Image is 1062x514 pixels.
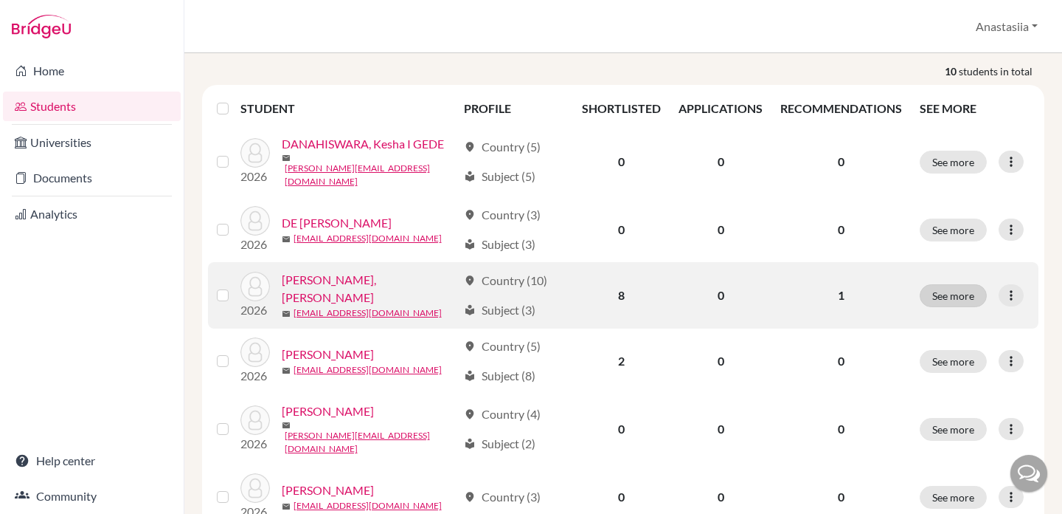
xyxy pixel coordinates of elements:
[464,438,476,450] span: local_library
[282,366,291,375] span: mail
[282,135,444,153] a: DANAHISWARA, Kesha I GEDE
[240,91,456,126] th: STUDENT
[573,126,670,197] td: 0
[464,367,535,385] div: Subject (8)
[240,236,270,253] p: 2026
[780,420,902,438] p: 0
[282,214,392,232] a: DE [PERSON_NAME]
[3,92,181,121] a: Students
[12,15,71,38] img: Bridge-U
[780,221,902,239] p: 0
[945,64,959,79] strong: 10
[294,363,442,377] a: [EMAIL_ADDRESS][DOMAIN_NAME]
[464,337,541,355] div: Country (5)
[464,370,476,382] span: local_library
[920,486,987,509] button: See more
[670,262,771,329] td: 0
[282,271,458,306] a: [PERSON_NAME], [PERSON_NAME]
[464,340,476,352] span: location_on
[780,488,902,506] p: 0
[240,473,270,503] img: PANGAU, ETHAN
[920,284,987,307] button: See more
[780,352,902,370] p: 0
[969,13,1044,41] button: Anastasiia
[464,141,476,153] span: location_on
[285,429,458,456] a: [PERSON_NAME][EMAIL_ADDRESS][DOMAIN_NAME]
[282,502,291,511] span: mail
[240,367,270,385] p: 2026
[464,171,476,182] span: local_library
[573,197,670,262] td: 0
[240,337,270,367] img: INDRAJI, RADITYA
[282,402,374,420] a: [PERSON_NAME]
[294,232,442,245] a: [EMAIL_ADDRESS][DOMAIN_NAME]
[464,206,541,224] div: Country (3)
[920,418,987,441] button: See more
[780,287,902,304] p: 1
[3,56,181,86] a: Home
[3,446,181,476] a: Help center
[240,272,270,301] img: GEMOETS, COOPER
[780,153,902,171] p: 0
[282,346,374,363] a: [PERSON_NAME]
[282,421,291,430] span: mail
[959,64,1044,79] span: students in total
[573,329,670,394] td: 2
[911,91,1038,126] th: SEE MORE
[464,209,476,221] span: location_on
[3,199,181,229] a: Analytics
[573,91,670,126] th: SHORTLISTED
[771,91,911,126] th: RECOMMENDATIONS
[670,394,771,465] td: 0
[464,488,541,506] div: Country (3)
[920,151,987,174] button: See more
[464,435,535,453] div: Subject (2)
[3,163,181,193] a: Documents
[670,197,771,262] td: 0
[464,408,476,420] span: location_on
[464,301,535,319] div: Subject (3)
[920,350,987,373] button: See more
[464,138,541,156] div: Country (5)
[240,301,270,319] p: 2026
[282,482,374,499] a: [PERSON_NAME]
[573,262,670,329] td: 8
[670,91,771,126] th: APPLICATIONS
[294,306,442,320] a: [EMAIL_ADDRESS][DOMAIN_NAME]
[464,272,547,289] div: Country (10)
[464,236,535,253] div: Subject (3)
[3,482,181,511] a: Community
[464,405,541,423] div: Country (4)
[670,126,771,197] td: 0
[464,239,476,250] span: local_library
[3,128,181,157] a: Universities
[285,162,458,188] a: [PERSON_NAME][EMAIL_ADDRESS][DOMAIN_NAME]
[282,309,291,318] span: mail
[455,91,573,126] th: PROFILE
[920,219,987,241] button: See more
[282,154,291,162] span: mail
[573,394,670,465] td: 0
[240,138,270,168] img: DANAHISWARA, Kesha I GEDE
[240,435,270,453] p: 2026
[34,10,64,24] span: Help
[464,491,476,503] span: location_on
[464,304,476,316] span: local_library
[464,275,476,287] span: location_on
[294,499,442,513] a: [EMAIL_ADDRESS][DOMAIN_NAME]
[282,235,291,244] span: mail
[240,405,270,435] img: NAPITUPULU, MIKHAIL
[670,329,771,394] td: 0
[240,206,270,236] img: DE GRAZIA, DENIS
[464,168,535,185] div: Subject (5)
[240,168,270,185] p: 2026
